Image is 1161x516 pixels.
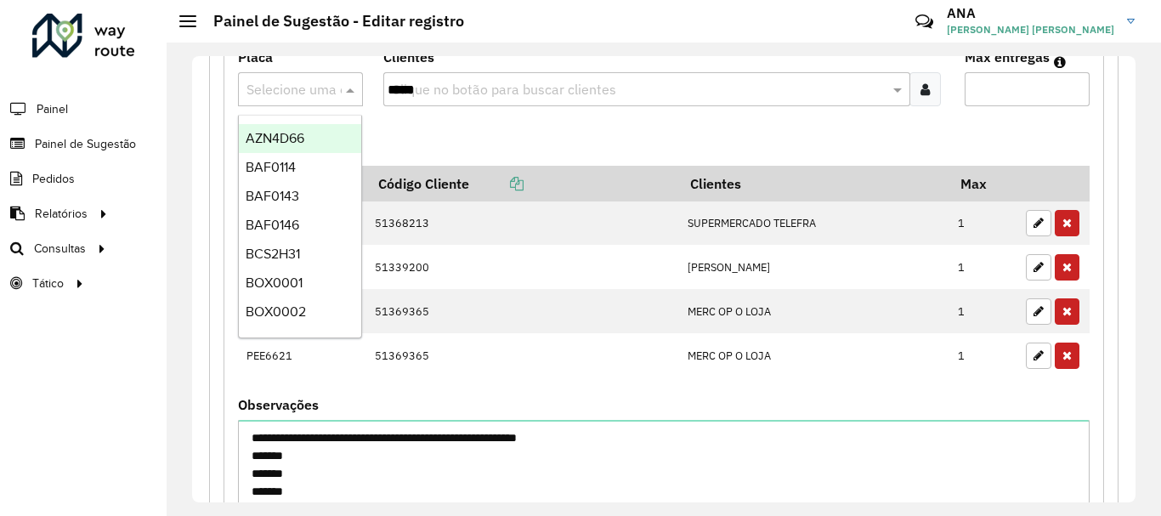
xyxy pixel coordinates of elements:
[949,201,1017,246] td: 1
[949,289,1017,333] td: 1
[949,166,1017,201] th: Max
[196,12,464,31] h2: Painel de Sugestão - Editar registro
[949,333,1017,377] td: 1
[1054,55,1066,69] em: Máximo de clientes que serão colocados na mesma rota com os clientes informados
[678,333,949,377] td: MERC OP O LOJA
[37,100,68,118] span: Painel
[238,115,362,338] ng-dropdown-panel: Options list
[32,170,75,188] span: Pedidos
[238,394,319,415] label: Observações
[947,22,1114,37] span: [PERSON_NAME] [PERSON_NAME]
[366,201,678,246] td: 51368213
[246,247,300,261] span: BCS2H31
[246,189,299,203] span: BAF0143
[678,289,949,333] td: MERC OP O LOJA
[246,131,304,145] span: AZN4D66
[965,47,1050,67] label: Max entregas
[383,47,434,67] label: Clientes
[34,240,86,258] span: Consultas
[238,333,366,377] td: PEE6621
[678,201,949,246] td: SUPERMERCADO TELEFRA
[246,160,296,174] span: BAF0114
[35,135,136,153] span: Painel de Sugestão
[947,5,1114,21] h3: ANA
[246,304,306,319] span: BOX0002
[469,175,524,192] a: Copiar
[366,245,678,289] td: 51339200
[238,47,273,67] label: Placa
[246,275,303,290] span: BOX0001
[949,245,1017,289] td: 1
[246,218,299,232] span: BAF0146
[366,166,678,201] th: Código Cliente
[366,289,678,333] td: 51369365
[678,166,949,201] th: Clientes
[906,3,943,40] a: Contato Rápido
[366,333,678,377] td: 51369365
[32,275,64,292] span: Tático
[678,245,949,289] td: [PERSON_NAME]
[35,205,88,223] span: Relatórios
